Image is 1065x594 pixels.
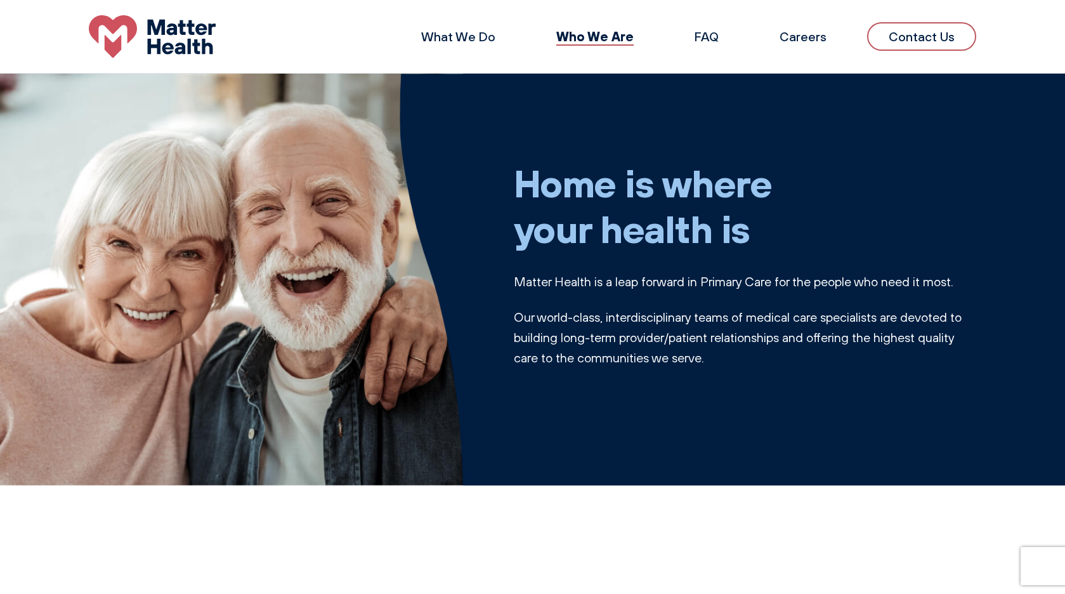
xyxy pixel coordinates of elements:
h1: Home is where your health is [514,160,977,251]
a: Who We Are [556,28,634,44]
p: Our world-class, interdisciplinary teams of medical care specialists are devoted to building long... [514,307,977,368]
p: Matter Health is a leap forward in Primary Care for the people who need it most. [514,272,977,292]
a: FAQ [695,29,719,44]
a: Contact Us [867,22,976,51]
a: Careers [780,29,827,44]
a: What We Do [421,29,495,44]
